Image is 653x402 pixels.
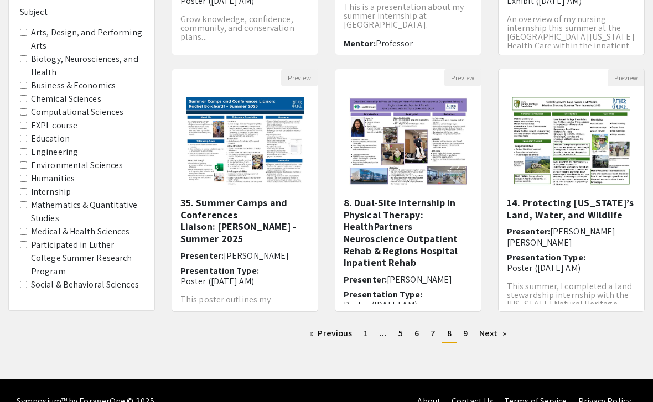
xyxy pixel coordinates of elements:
[31,146,78,159] label: Engineering
[344,197,473,269] h5: 8. Dual-Site Internship in Physical Therapy: HealthPartners Neuroscience Outpatient Rehab & Regio...
[447,328,452,340] span: 8
[344,289,422,301] span: Presentation Type:
[20,7,143,18] h6: Subject
[380,328,386,340] span: ...
[507,197,636,221] h5: 14. Protecting [US_STATE]’s Land, Water, and Wildlife
[172,69,318,312] div: Open Presentation <p>35. Summer Camps and Conferences Liaison:&nbsp;Rachel Borchardt - Summer 202...
[344,3,473,30] p: This is a presentation about my summer internship at [GEOGRAPHIC_DATA].
[31,80,116,93] label: Business & Economics
[31,173,75,186] label: Humanities
[344,300,473,311] p: Poster ([DATE] AM)
[31,27,143,53] label: Arts, Design, and Performing Arts
[175,87,315,197] img: <p>35. Summer Camps and Conferences Liaison:&nbsp;Rachel Borchardt - Summer 2025</p>
[31,53,143,80] label: Biology, Neurosciences, and Health
[180,251,309,262] h6: Presenter:
[31,199,143,226] label: Mathematics & Quantitative Studies
[180,14,294,43] span: Grow knowledge, confidence, community, and conservation plans...
[180,296,309,340] p: This poster outlines my internship experience with the Luther College Summer Programming Office, ...
[507,283,636,327] p: This summer, I completed a land stewardship internship with the [US_STATE] Natural Heritage Found...
[335,69,481,312] div: Open Presentation <p>8. Dual-Site Internship in Physical Therapy: HealthPartners Neuroscience Out...
[387,274,452,286] span: [PERSON_NAME]
[463,328,468,340] span: 9
[31,93,101,106] label: Chemical Sciences
[344,38,376,50] span: Mentor:
[507,15,636,60] p: An overview of my nursing internship this summer at the [GEOGRAPHIC_DATA][US_STATE] Health Care w...
[180,265,259,277] span: Presentation Type:
[338,87,478,197] img: <p>8. Dual-Site Internship in Physical Therapy: HealthPartners Neuroscience Outpatient Rehab &amp...
[31,159,123,173] label: Environmental Sciences
[31,119,77,133] label: EXPL course
[498,69,645,312] div: Open Presentation <p>14. Protecting Iowa’s Land, Water, and Wildlife </p>
[304,326,357,342] a: Previous page
[501,87,641,197] img: <p>14. Protecting Iowa’s Land, Water, and Wildlife </p>
[431,328,436,340] span: 7
[31,186,71,199] label: Internship
[398,328,403,340] span: 5
[507,227,636,248] h6: Presenter:
[507,252,585,264] span: Presentation Type:
[172,326,645,343] ul: Pagination
[281,70,318,87] button: Preview
[31,239,143,279] label: Participated in Luther College Summer Research Program
[8,352,47,394] iframe: Chat
[344,275,473,285] h6: Presenter:
[444,70,481,87] button: Preview
[224,250,289,262] span: [PERSON_NAME]
[180,197,309,245] h5: 35. Summer Camps and Conferences Liaison: [PERSON_NAME] - Summer 2025
[31,226,130,239] label: Medical & Health Sciences
[414,328,419,340] span: 6
[31,106,123,119] label: Computational Sciences
[364,328,368,340] span: 1
[344,38,413,60] span: Professor [PERSON_NAME]
[507,263,636,274] p: Poster ([DATE] AM)
[31,133,70,146] label: Education
[180,276,309,287] p: Poster ([DATE] AM)
[31,279,139,292] label: Social & Behavioral Sciences
[507,226,615,248] span: [PERSON_NAME] [PERSON_NAME]
[474,326,512,342] a: Next page
[608,70,644,87] button: Preview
